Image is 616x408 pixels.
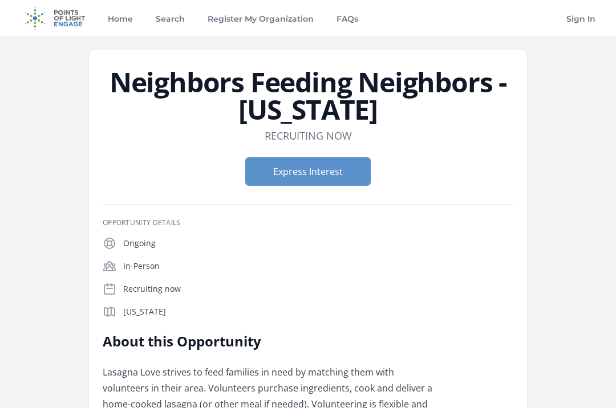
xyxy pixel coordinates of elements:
[123,260,513,272] p: In-Person
[265,128,352,144] dd: Recruiting now
[123,306,513,317] p: [US_STATE]
[103,218,513,227] h3: Opportunity Details
[103,68,513,123] h1: Neighbors Feeding Neighbors - [US_STATE]
[123,283,513,295] p: Recruiting now
[245,157,371,186] button: Express Interest
[103,332,436,350] h2: About this Opportunity
[123,238,513,249] p: Ongoing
